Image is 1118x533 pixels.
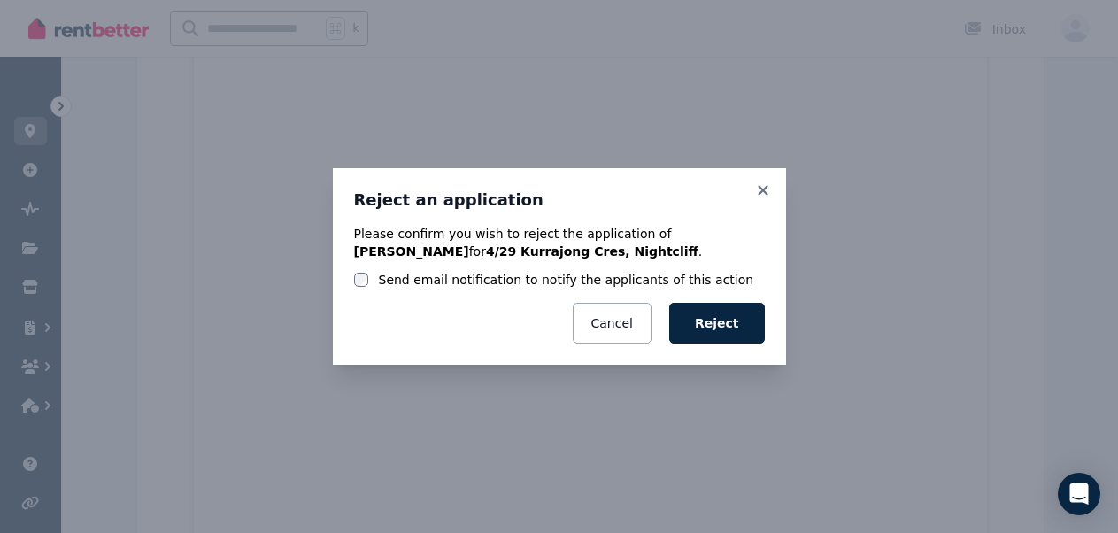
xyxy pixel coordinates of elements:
[669,303,765,344] button: Reject
[1058,473,1100,515] div: Open Intercom Messenger
[354,189,765,211] h3: Reject an application
[354,244,469,259] b: [PERSON_NAME]
[486,244,698,259] b: 4/29 Kurrajong Cres, Nightcliff
[354,225,765,260] p: Please confirm you wish to reject the application of for .
[573,303,652,344] button: Cancel
[379,271,754,289] label: Send email notification to notify the applicants of this action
